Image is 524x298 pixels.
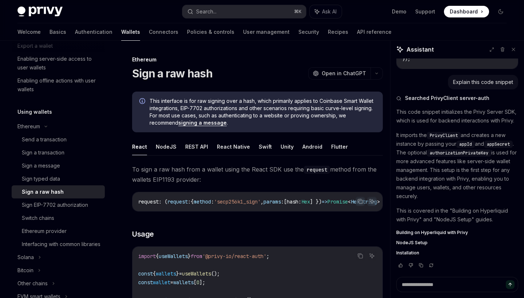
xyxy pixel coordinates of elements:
[12,198,105,212] a: Sign EIP-7702 authorization
[22,135,67,144] div: Send a transaction
[396,131,518,201] p: It imports the and creates a new instance by passing your and . The optional is used for more adv...
[396,230,518,235] a: Building on Hyperliquid with Privy
[263,198,281,205] span: params
[430,150,488,156] span: authorizationPrivateKey
[348,198,351,205] span: <
[402,56,410,62] span: });
[188,253,191,259] span: }
[178,120,227,126] a: signing a message
[243,23,290,41] a: User management
[17,23,41,41] a: Welcome
[75,23,112,41] a: Authentication
[356,197,365,206] button: Copy the contents from the code block
[367,251,377,261] button: Ask AI
[356,251,365,261] button: Copy the contents from the code block
[49,23,66,41] a: Basics
[328,23,348,41] a: Recipes
[266,253,269,259] span: ;
[138,253,156,259] span: import
[396,108,518,125] p: This code snippet initializes the Privy Server SDK, which is used for backend interactions with P...
[17,55,100,72] div: Enabling server-side access to user wallets
[138,198,159,205] span: request
[396,206,518,224] p: This is covered in the "Building on Hyperliquid with Privy" and "NodeJS Setup" guides.
[17,76,100,94] div: Enabling offline actions with user wallets
[12,238,105,251] a: Interfacing with common libraries
[487,141,510,147] span: appSecret
[17,253,34,262] div: Solana
[196,279,199,286] span: 0
[176,270,179,277] span: }
[495,6,507,17] button: Toggle dark mode
[179,270,182,277] span: =
[159,198,167,205] span: : (
[22,240,100,249] div: Interfacing with common libraries
[187,23,234,41] a: Policies & controls
[170,279,173,286] span: =
[367,197,377,206] button: Ask AI
[17,108,52,116] h5: Using wallets
[132,67,213,80] h1: Sign a raw hash
[156,138,176,155] button: NodeJS
[159,253,188,259] span: useWallets
[173,279,194,286] span: wallets
[132,164,383,185] span: To sign a raw hash from a wallet using the React SDK use the method from the wallets EIP1193 prov...
[406,45,434,54] span: Assistant
[310,5,342,18] button: Ask AI
[22,161,60,170] div: Sign a message
[149,23,178,41] a: Connectors
[301,198,310,205] span: Hex
[259,138,272,155] button: Swift
[156,270,176,277] span: wallets
[302,138,322,155] button: Android
[17,266,33,275] div: Bitcoin
[298,23,319,41] a: Security
[327,198,348,205] span: Promise
[22,227,67,235] div: Ethereum provider
[396,230,468,235] span: Building on Hyperliquid with Privy
[444,6,489,17] a: Dashboard
[214,198,261,205] span: 'secp256k1_sign'
[139,98,147,105] svg: Info
[22,201,88,209] div: Sign EIP-7702 authorization
[450,8,478,15] span: Dashboard
[202,253,266,259] span: '@privy-io/react-auth'
[22,188,64,196] div: Sign a raw hash
[287,198,298,205] span: hash
[298,198,301,205] span: :
[351,198,377,205] span: HexString
[12,185,105,198] a: Sign a raw hash
[396,250,518,256] a: Installation
[185,138,208,155] button: REST API
[191,198,194,205] span: {
[405,94,489,102] span: Searched PrivyClient server-auth
[138,270,153,277] span: const
[22,174,60,183] div: Sign typed data
[217,138,250,155] button: React Native
[377,198,380,205] span: >
[322,198,327,205] span: =>
[396,94,518,102] button: Searched PrivyClient server-auth
[281,138,294,155] button: Unity
[12,146,105,159] a: Sign a transaction
[196,7,217,16] div: Search...
[453,78,513,86] div: Explain this code snippet
[132,229,154,239] span: Usage
[182,5,306,18] button: Search...⌘K
[459,141,472,147] span: appId
[396,240,518,246] a: NodeJS Setup
[308,67,370,80] button: Open in ChatGPT
[322,8,337,15] span: Ask AI
[153,279,170,286] span: wallet
[194,279,196,286] span: [
[132,56,383,63] div: Ethereum
[392,8,406,15] a: Demo
[150,97,376,126] span: This interface is for raw signing over a hash, which primarily applies to Coinbase Smart Wallet i...
[138,279,153,286] span: const
[12,225,105,238] a: Ethereum provider
[12,133,105,146] a: Send a transaction
[188,198,191,205] span: :
[22,148,64,157] div: Sign a transaction
[294,9,302,15] span: ⌘ K
[211,198,214,205] span: :
[310,198,322,205] span: ] })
